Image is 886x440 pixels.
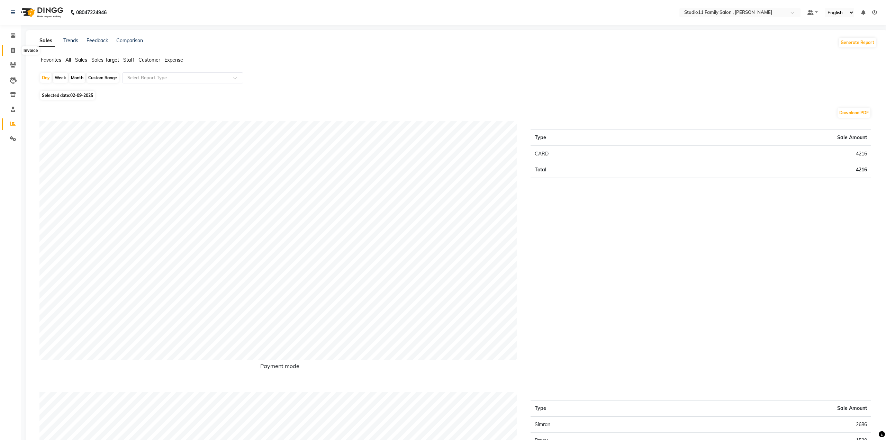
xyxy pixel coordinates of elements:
span: Staff [123,57,134,63]
img: logo [18,3,65,22]
span: Selected date: [40,91,95,100]
span: Expense [164,57,183,63]
a: Sales [37,35,55,47]
a: Feedback [87,37,108,44]
div: Month [69,73,85,83]
button: Generate Report [839,38,876,47]
a: Trends [63,37,78,44]
button: Download PDF [838,108,870,118]
div: Invoice [22,46,39,55]
span: 02-09-2025 [70,93,93,98]
div: Custom Range [87,73,119,83]
td: 4216 [656,162,871,178]
td: 4216 [656,146,871,162]
td: Total [531,162,656,178]
div: Day [40,73,52,83]
span: Sales Target [91,57,119,63]
span: Favorites [41,57,61,63]
span: Customer [138,57,160,63]
a: Comparison [116,37,143,44]
th: Type [531,130,656,146]
th: Type [531,401,662,417]
td: 2686 [662,416,871,433]
b: 08047224946 [76,3,107,22]
div: Week [53,73,68,83]
th: Sale Amount [662,401,871,417]
th: Sale Amount [656,130,871,146]
h6: Payment mode [39,363,520,372]
span: Sales [75,57,87,63]
span: All [65,57,71,63]
td: Simran [531,416,662,433]
td: CARD [531,146,656,162]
